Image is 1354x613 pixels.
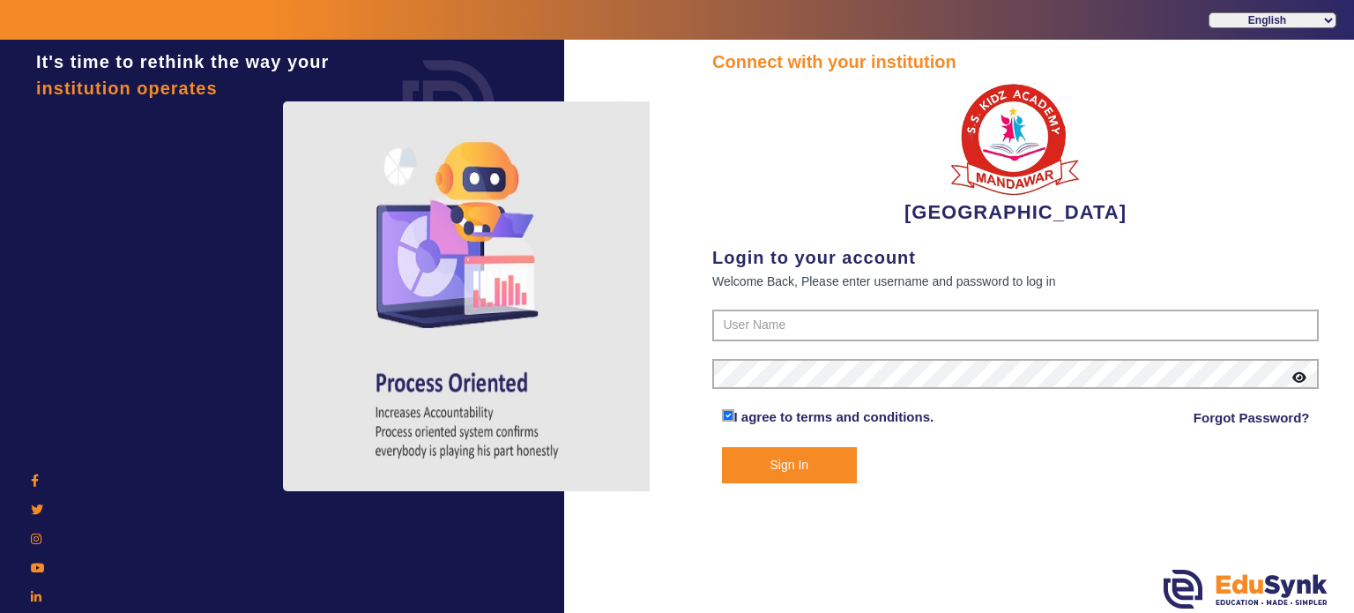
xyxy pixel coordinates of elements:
[712,310,1319,341] input: User Name
[283,101,653,491] img: login4.png
[712,75,1319,227] div: [GEOGRAPHIC_DATA]
[1164,570,1328,609] img: edusynk.png
[712,271,1319,292] div: Welcome Back, Please enter username and password to log in
[36,78,218,98] span: institution operates
[734,409,934,424] a: I agree to terms and conditions.
[712,244,1319,271] div: Login to your account
[36,52,329,71] span: It's time to rethink the way your
[712,49,1319,75] div: Connect with your institution
[722,447,858,483] button: Sign In
[949,75,1082,198] img: b9104f0a-387a-4379-b368-ffa933cda262
[1194,407,1310,429] a: Forgot Password?
[383,40,515,172] img: login.png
